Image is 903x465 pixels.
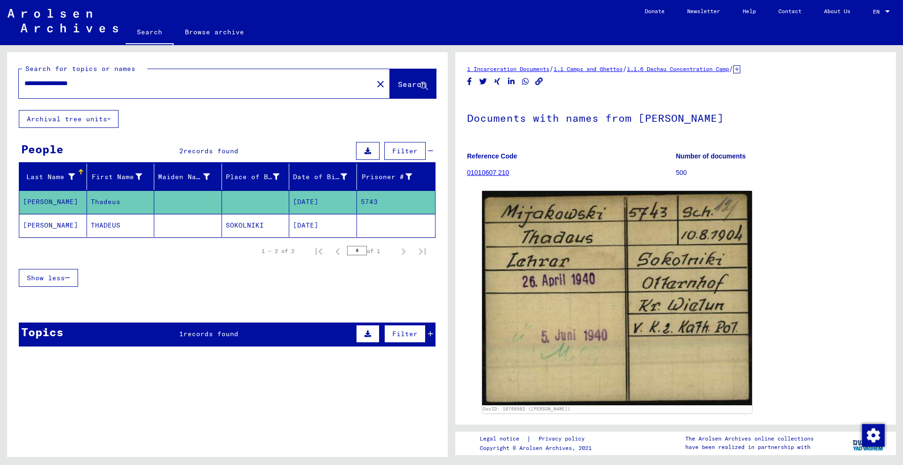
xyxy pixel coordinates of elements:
[627,65,729,72] a: 1.1.6 Dachau Concentration Camp
[23,172,75,182] div: Last Name
[467,169,509,176] a: 01010607 210
[126,21,174,45] a: Search
[375,79,386,90] mat-icon: close
[183,147,238,155] span: records found
[91,169,154,184] div: First Name
[480,444,596,452] p: Copyright © Arolsen Archives, 2021
[91,172,143,182] div: First Name
[8,9,118,32] img: Arolsen_neg.svg
[158,169,222,184] div: Maiden Name
[183,330,238,338] span: records found
[179,147,183,155] span: 2
[371,74,390,93] button: Clear
[158,172,210,182] div: Maiden Name
[729,64,733,73] span: /
[87,190,155,213] mat-cell: Thadeus
[357,190,436,213] mat-cell: 5743
[87,164,155,190] mat-header-cell: First Name
[392,147,418,155] span: Filter
[309,242,328,260] button: First page
[222,214,290,237] mat-cell: SOKOLNIKI
[154,164,222,190] mat-header-cell: Maiden Name
[289,190,357,213] mat-cell: [DATE]
[685,434,814,443] p: The Arolsen Archives online collections
[394,242,413,260] button: Next page
[19,269,78,287] button: Show less
[521,76,531,87] button: Share on WhatsApp
[467,96,884,138] h1: Documents with names from [PERSON_NAME]
[392,330,418,338] span: Filter
[554,65,623,72] a: 1.1 Camps and Ghettos
[361,169,424,184] div: Prisoner #
[685,443,814,451] p: have been realized in partnership with
[549,64,554,73] span: /
[328,242,347,260] button: Previous page
[531,434,596,444] a: Privacy policy
[467,152,517,160] b: Reference Code
[289,214,357,237] mat-cell: [DATE]
[534,76,544,87] button: Copy link
[261,247,294,255] div: 1 – 2 of 2
[293,172,347,182] div: Date of Birth
[482,191,752,405] img: 001.jpg
[357,164,436,190] mat-header-cell: Prisoner #
[676,152,746,160] b: Number of documents
[347,246,394,255] div: of 1
[862,424,885,447] img: Change consent
[19,164,87,190] mat-header-cell: Last Name
[222,164,290,190] mat-header-cell: Place of Birth
[289,164,357,190] mat-header-cell: Date of Birth
[413,242,432,260] button: Last page
[25,64,135,73] mat-label: Search for topics or names
[21,141,63,158] div: People
[507,76,516,87] button: Share on LinkedIn
[19,190,87,213] mat-cell: [PERSON_NAME]
[483,406,570,411] a: DocID: 10708982 ([PERSON_NAME])
[174,21,255,43] a: Browse archive
[480,434,596,444] div: |
[361,172,412,182] div: Prisoner #
[27,274,65,282] span: Show less
[179,330,183,338] span: 1
[478,76,488,87] button: Share on Twitter
[390,69,436,98] button: Search
[862,424,884,446] div: Change consent
[19,110,119,128] button: Archival tree units
[480,434,527,444] a: Legal notice
[851,431,886,455] img: yv_logo.png
[465,76,475,87] button: Share on Facebook
[676,168,884,178] p: 500
[226,172,280,182] div: Place of Birth
[21,323,63,340] div: Topics
[467,65,549,72] a: 1 Incarceration Documents
[23,169,87,184] div: Last Name
[384,142,426,160] button: Filter
[492,76,502,87] button: Share on Xing
[384,325,426,343] button: Filter
[873,8,883,15] span: EN
[19,214,87,237] mat-cell: [PERSON_NAME]
[398,79,426,89] span: Search
[226,169,292,184] div: Place of Birth
[293,169,359,184] div: Date of Birth
[87,214,155,237] mat-cell: THADEUS
[623,64,627,73] span: /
